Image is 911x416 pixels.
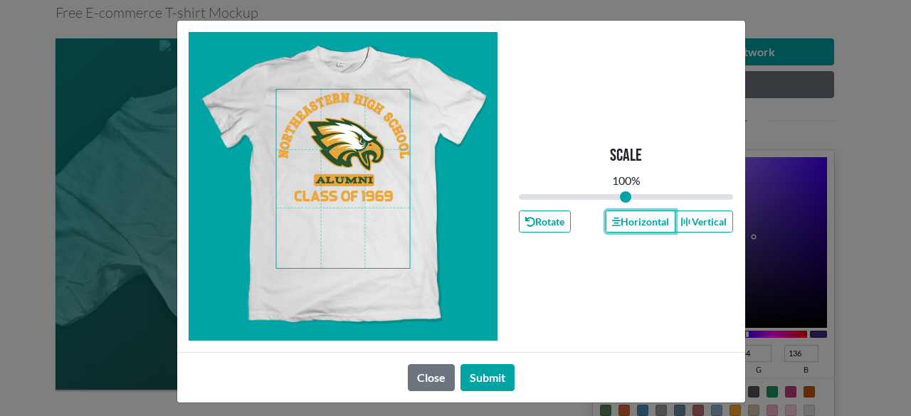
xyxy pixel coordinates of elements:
[460,364,515,391] button: Submit
[675,210,733,233] button: Vertical
[610,146,642,166] p: Scale
[408,364,455,391] button: Close
[606,210,675,233] button: Horizontal
[612,172,641,189] div: 100 %
[519,210,571,233] button: Rotate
